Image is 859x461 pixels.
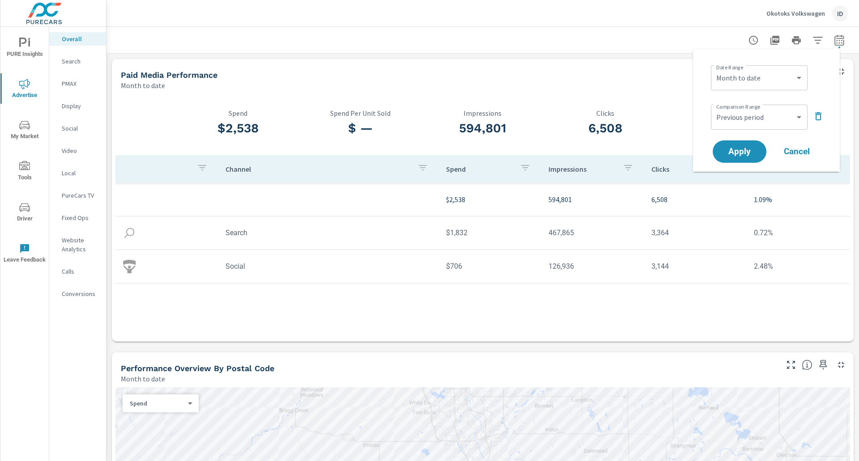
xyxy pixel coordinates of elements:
p: Spend [446,165,513,173]
p: 6,508 [651,194,740,205]
span: Tools [3,161,46,183]
p: Overall [62,34,99,43]
h3: 6,508 [544,121,667,136]
div: Social [49,122,106,135]
span: Apply [722,148,757,156]
span: Advertise [3,79,46,101]
button: Minimize Widget [834,358,848,372]
p: Spend [130,399,184,407]
button: Minimize Widget [834,64,848,79]
span: Leave Feedback [3,243,46,265]
img: icon-search.svg [123,226,136,240]
p: Channel [225,165,410,173]
td: 3,364 [644,221,747,244]
p: Okotoks Volkswagen [766,9,825,17]
div: Calls [49,265,106,278]
button: Apply [713,140,766,163]
td: Social [218,255,439,278]
button: Select Date Range [830,31,848,49]
span: Understand performance data by postal code. Individual postal codes can be selected and expanded ... [802,359,812,370]
p: Video [62,146,99,155]
p: Conversions [62,289,99,298]
p: Social [62,124,99,133]
div: nav menu [0,27,49,274]
span: Driver [3,202,46,224]
div: Local [49,166,106,180]
td: $706 [439,255,542,278]
h5: Performance Overview By Postal Code [121,364,274,373]
h3: 594,801 [421,121,544,136]
p: Website Analytics [62,236,99,254]
p: PureCars TV [62,191,99,200]
button: Print Report [787,31,805,49]
p: Impressions [421,109,544,117]
span: My Market [3,120,46,142]
span: PURE Insights [3,38,46,59]
span: Cancel [779,148,815,156]
p: Fixed Ops [62,213,99,222]
p: Display [62,102,99,110]
td: 126,936 [541,255,644,278]
p: Search [62,57,99,66]
img: icon-social.svg [123,260,136,273]
p: Spend [177,109,299,117]
p: Calls [62,267,99,276]
p: 1.09% [754,194,842,205]
button: Make Fullscreen [784,358,798,372]
td: 2.48% [747,255,850,278]
div: Spend [123,399,191,408]
div: Display [49,99,106,113]
span: Save this to your personalized report [816,358,830,372]
div: Conversions [49,287,106,300]
h3: 1.09% [667,121,789,136]
p: Spend Per Unit Sold [299,109,422,117]
div: Fixed Ops [49,211,106,224]
h3: $ — [299,121,422,136]
p: Impressions [549,165,616,173]
p: Month to date [121,80,165,91]
td: $1,832 [439,221,542,244]
p: Clicks [651,165,719,173]
p: Month to date [121,373,165,384]
td: 0.72% [747,221,850,244]
p: Clicks [544,109,667,117]
div: Search [49,55,106,68]
h3: $2,538 [177,121,299,136]
button: Apply Filters [809,31,827,49]
td: 3,144 [644,255,747,278]
div: PMAX [49,77,106,90]
p: $2,538 [446,194,535,205]
button: "Export Report to PDF" [766,31,784,49]
div: Website Analytics [49,233,106,256]
div: PureCars TV [49,189,106,202]
p: Local [62,169,99,178]
h5: Paid Media Performance [121,70,217,80]
td: Search [218,221,439,244]
button: Cancel [770,140,824,163]
p: 594,801 [549,194,637,205]
p: PMAX [62,79,99,88]
div: Video [49,144,106,157]
div: ID [832,5,848,21]
p: CTR [667,109,789,117]
td: 467,865 [541,221,644,244]
div: Overall [49,32,106,46]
